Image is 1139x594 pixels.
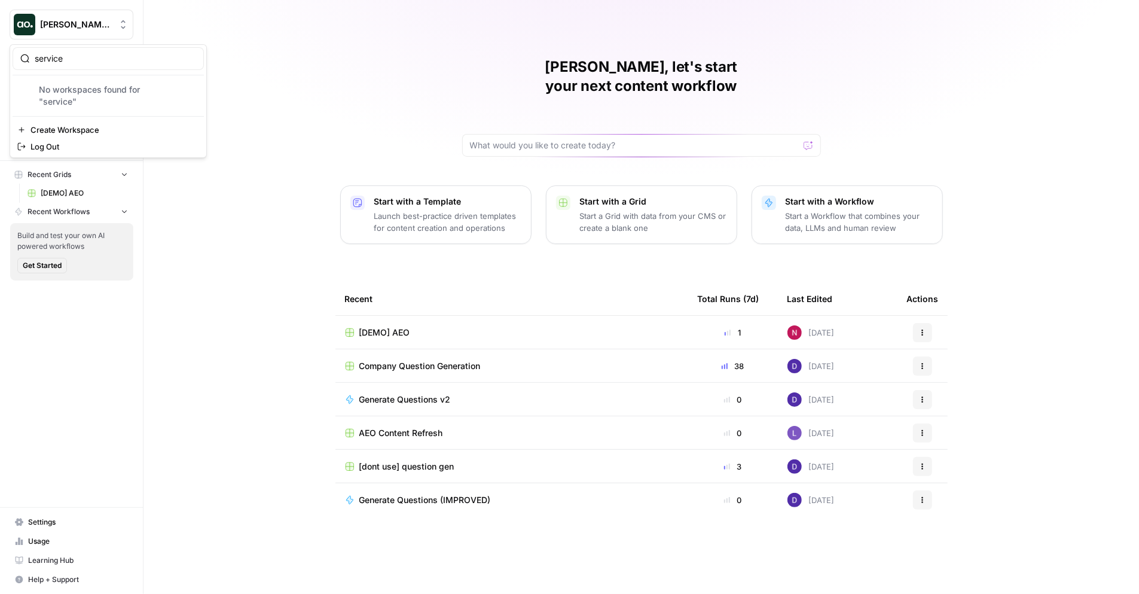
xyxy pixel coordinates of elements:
div: 0 [698,394,768,406]
span: Generate Questions (IMPROVED) [359,494,491,506]
div: [DATE] [787,493,835,507]
button: Workspace: Dillon Test [10,10,133,39]
img: 6clbhjv5t98vtpq4yyt91utag0vy [787,459,802,474]
span: Log Out [30,141,194,153]
div: [DATE] [787,359,835,373]
input: Search Workspaces [35,53,196,65]
img: 6clbhjv5t98vtpq4yyt91utag0vy [787,493,802,507]
input: What would you like to create today? [470,139,799,151]
span: Get Started [23,260,62,271]
div: 0 [698,494,768,506]
span: [DEMO] AEO [41,188,128,199]
p: Start a Workflow that combines your data, LLMs and human review [786,210,933,234]
div: [DATE] [787,325,835,340]
div: 0 [698,427,768,439]
button: Recent Workflows [10,203,133,221]
a: [DEMO] AEO [22,184,133,203]
div: 38 [698,360,768,372]
p: Start a Grid with data from your CMS or create a blank one [580,210,727,234]
div: No workspaces found for "service" [13,80,204,111]
span: Usage [28,536,128,547]
a: [dont use] question gen [345,461,679,473]
span: [dont use] question gen [359,461,454,473]
a: Usage [10,532,133,551]
a: Generate Questions v2 [345,394,679,406]
img: 6clbhjv5t98vtpq4yyt91utag0vy [787,392,802,407]
button: Start with a WorkflowStart a Workflow that combines your data, LLMs and human review [752,185,943,244]
span: Recent Workflows [28,206,90,217]
div: 1 [698,327,768,339]
a: Create Workspace [13,121,204,138]
div: Recent [345,282,679,315]
div: [DATE] [787,426,835,440]
a: Log Out [13,138,204,155]
span: [DEMO] AEO [359,327,410,339]
span: Generate Questions v2 [359,394,451,406]
span: [PERSON_NAME] Test [40,19,112,31]
button: Start with a TemplateLaunch best-practice driven templates for content creation and operations [340,185,532,244]
div: Workspace: Dillon Test [10,44,207,158]
button: Get Started [17,258,67,273]
span: Create Workspace [30,124,194,136]
p: Launch best-practice driven templates for content creation and operations [374,210,521,234]
div: 3 [698,461,768,473]
p: Start with a Workflow [786,196,933,208]
a: Learning Hub [10,551,133,570]
a: AEO Content Refresh [345,427,679,439]
h1: [PERSON_NAME], let's start your next content workflow [462,57,821,96]
img: Dillon Test Logo [14,14,35,35]
a: Generate Questions (IMPROVED) [345,494,679,506]
span: Settings [28,517,128,528]
a: [DEMO] AEO [345,327,679,339]
span: AEO Content Refresh [359,427,443,439]
p: Start with a Grid [580,196,727,208]
div: [DATE] [787,392,835,407]
div: Last Edited [787,282,833,315]
button: Start with a GridStart a Grid with data from your CMS or create a blank one [546,185,737,244]
button: Recent Grids [10,166,133,184]
button: Help + Support [10,570,133,589]
span: Recent Grids [28,169,71,180]
div: Actions [907,282,939,315]
span: Help + Support [28,574,128,585]
a: Settings [10,513,133,532]
div: Total Runs (7d) [698,282,759,315]
div: [DATE] [787,459,835,474]
span: Company Question Generation [359,360,481,372]
img: rn7sh892ioif0lo51687sih9ndqw [787,426,802,440]
img: 809rsgs8fojgkhnibtwc28oh1nli [787,325,802,340]
p: Start with a Template [374,196,521,208]
a: Company Question Generation [345,360,679,372]
span: Build and test your own AI powered workflows [17,230,126,252]
img: 6clbhjv5t98vtpq4yyt91utag0vy [787,359,802,373]
span: Learning Hub [28,555,128,566]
